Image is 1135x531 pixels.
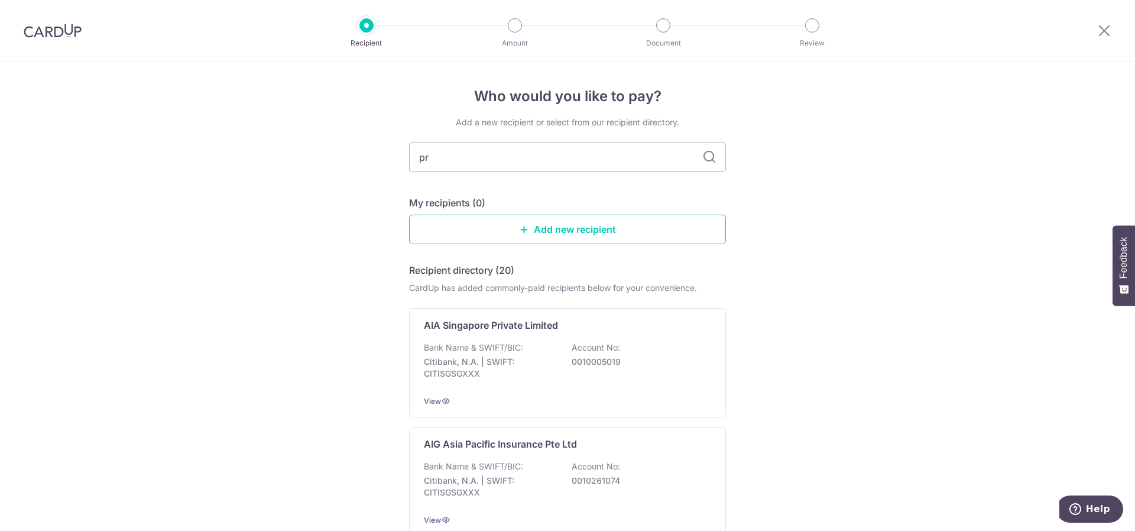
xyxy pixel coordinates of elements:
p: Account No: [572,342,620,354]
p: Document [620,37,707,49]
p: Account No: [572,461,620,472]
span: Feedback [1118,237,1129,279]
p: Citibank, N.A. | SWIFT: CITISGSGXXX [424,356,556,380]
iframe: Opens a widget where you can find more information [1059,496,1123,525]
p: Citibank, N.A. | SWIFT: CITISGSGXXX [424,475,556,498]
a: View [424,397,441,406]
div: Add a new recipient or select from our recipient directory. [409,116,726,128]
p: Bank Name & SWIFT/BIC: [424,461,523,472]
p: AIA Singapore Private Limited [424,318,558,332]
h4: Who would you like to pay? [409,86,726,107]
h5: My recipients (0) [409,196,485,210]
p: Recipient [323,37,410,49]
p: AIG Asia Pacific Insurance Pte Ltd [424,437,577,451]
p: Review [768,37,856,49]
a: View [424,516,441,524]
p: Amount [471,37,559,49]
p: Bank Name & SWIFT/BIC: [424,342,523,354]
p: 0010261074 [572,475,704,487]
p: 0010005019 [572,356,704,368]
div: CardUp has added commonly-paid recipients below for your convenience. [409,282,726,294]
a: Add new recipient [409,215,726,244]
input: Search for any recipient here [409,143,726,172]
h5: Recipient directory (20) [409,263,514,277]
button: Feedback - Show survey [1113,225,1135,306]
img: CardUp [24,24,82,38]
